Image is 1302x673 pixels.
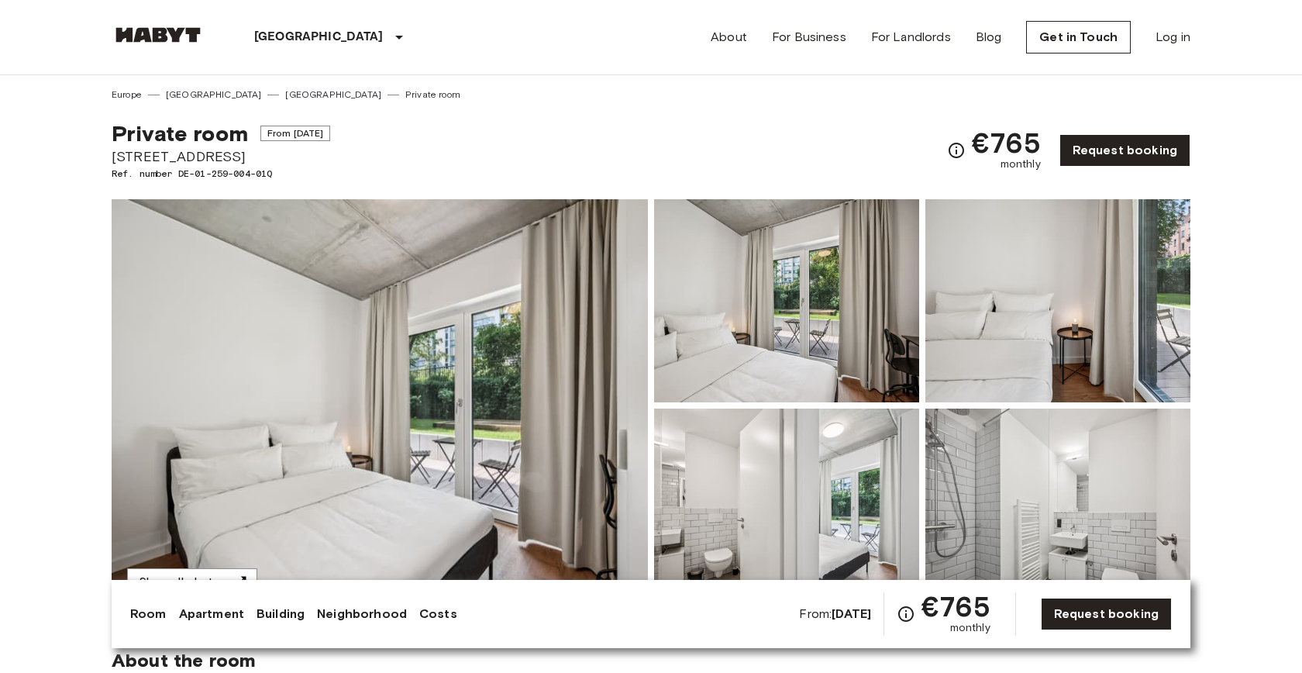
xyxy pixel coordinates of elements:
[405,88,460,102] a: Private room
[112,649,1190,672] span: About the room
[260,126,331,141] span: From [DATE]
[772,28,846,47] a: For Business
[832,606,871,621] b: [DATE]
[112,27,205,43] img: Habyt
[112,88,142,102] a: Europe
[419,605,457,623] a: Costs
[1001,157,1041,172] span: monthly
[1059,134,1190,167] a: Request booking
[1026,21,1131,53] a: Get in Touch
[127,568,257,597] button: Show all photos
[950,620,990,636] span: monthly
[317,605,407,623] a: Neighborhood
[972,129,1041,157] span: €765
[112,199,648,612] img: Marketing picture of unit DE-01-259-004-01Q
[654,409,919,612] img: Picture of unit DE-01-259-004-01Q
[871,28,951,47] a: For Landlords
[179,605,244,623] a: Apartment
[254,28,384,47] p: [GEOGRAPHIC_DATA]
[654,199,919,402] img: Picture of unit DE-01-259-004-01Q
[921,592,990,620] span: €765
[925,409,1190,612] img: Picture of unit DE-01-259-004-01Q
[112,120,248,147] span: Private room
[925,199,1190,402] img: Picture of unit DE-01-259-004-01Q
[1041,598,1172,630] a: Request booking
[166,88,262,102] a: [GEOGRAPHIC_DATA]
[799,606,871,623] span: From:
[976,28,1002,47] a: Blog
[897,605,915,623] svg: Check cost overview for full price breakdown. Please note that discounts apply to new joiners onl...
[1156,28,1190,47] a: Log in
[285,88,381,102] a: [GEOGRAPHIC_DATA]
[112,167,330,181] span: Ref. number DE-01-259-004-01Q
[112,147,330,167] span: [STREET_ADDRESS]
[947,141,966,160] svg: Check cost overview for full price breakdown. Please note that discounts apply to new joiners onl...
[130,605,167,623] a: Room
[257,605,305,623] a: Building
[711,28,747,47] a: About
